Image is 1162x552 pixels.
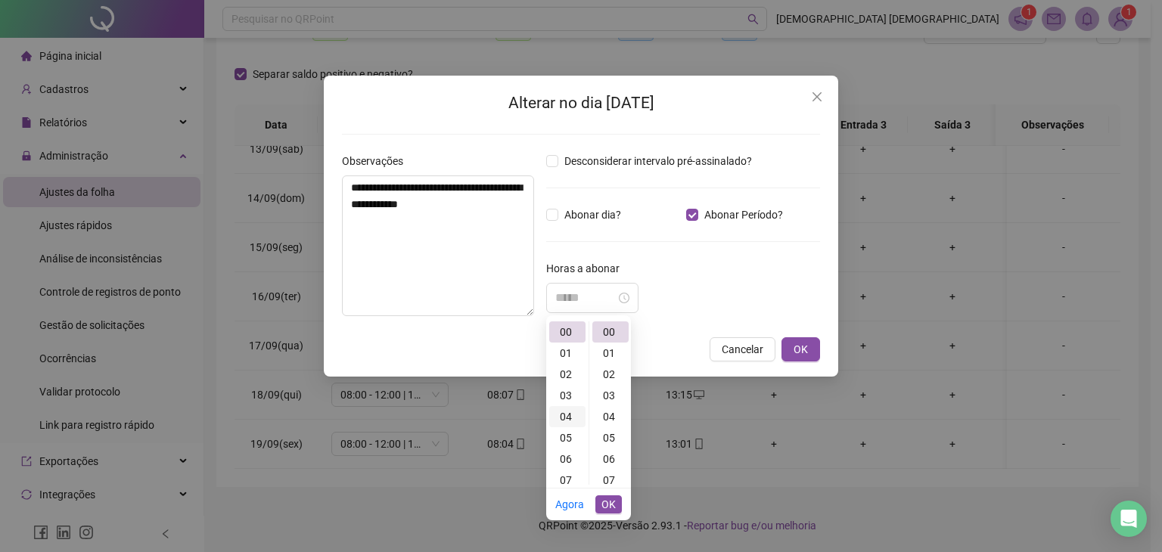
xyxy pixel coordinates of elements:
[592,427,629,448] div: 05
[558,206,627,223] span: Abonar dia?
[546,260,629,277] label: Horas a abonar
[342,153,413,169] label: Observações
[592,385,629,406] div: 03
[811,91,823,103] span: close
[592,470,629,491] div: 07
[549,448,586,470] div: 06
[794,341,808,358] span: OK
[781,337,820,361] button: OK
[1111,501,1147,537] div: Open Intercom Messenger
[342,91,820,116] h2: Alterar no dia [DATE]
[558,153,758,169] span: Desconsiderar intervalo pré-assinalado?
[592,448,629,470] div: 06
[710,337,775,361] button: Cancelar
[549,343,586,364] div: 01
[592,406,629,427] div: 04
[555,498,584,510] a: Agora
[592,364,629,385] div: 02
[549,406,586,427] div: 04
[698,206,789,223] span: Abonar Período?
[549,321,586,343] div: 00
[549,364,586,385] div: 02
[595,495,622,513] button: OK
[549,427,586,448] div: 05
[722,341,763,358] span: Cancelar
[549,385,586,406] div: 03
[549,470,586,491] div: 07
[592,343,629,364] div: 01
[592,321,629,343] div: 00
[601,496,616,513] span: OK
[805,85,829,109] button: Close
